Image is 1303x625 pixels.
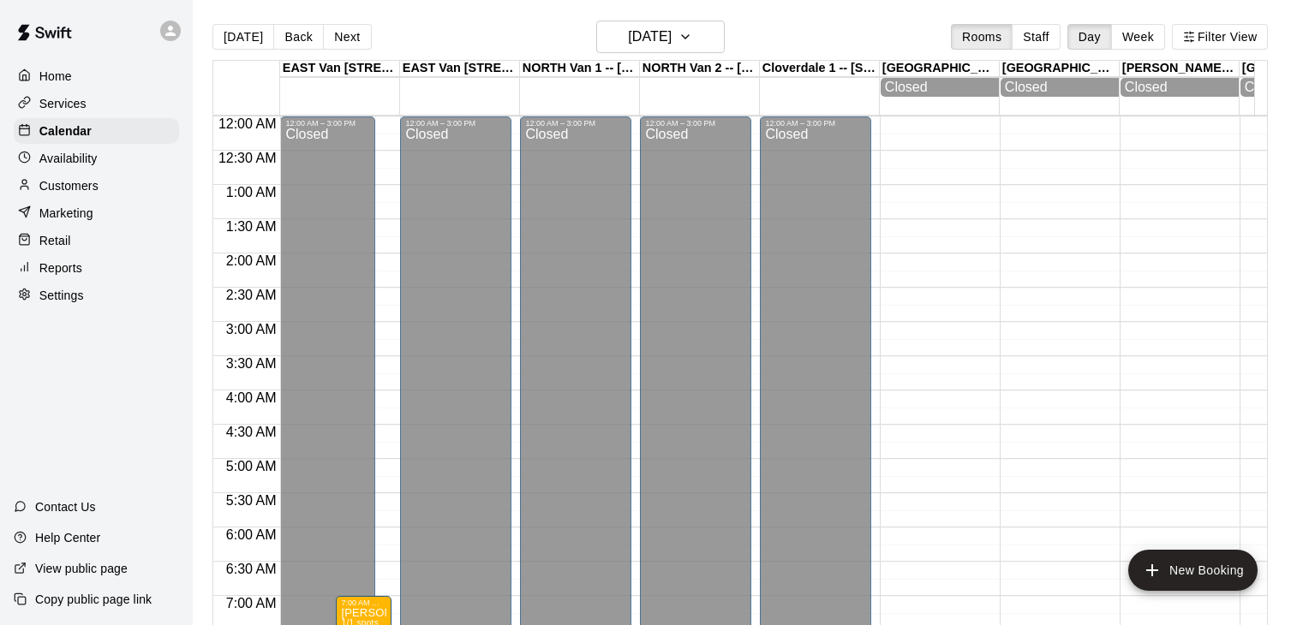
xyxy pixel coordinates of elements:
a: Services [14,91,179,116]
button: Filter View [1172,24,1268,50]
p: Retail [39,232,71,249]
a: Retail [14,228,179,253]
span: 5:00 AM [222,459,281,473]
a: Customers [14,173,179,199]
div: Closed [885,80,995,95]
a: Calendar [14,118,179,144]
a: Availability [14,146,179,171]
p: Reports [39,259,82,277]
div: 12:00 AM – 3:00 PM [285,119,370,128]
button: Back [273,24,324,50]
p: Copy public page link [35,591,152,608]
div: 12:00 AM – 3:00 PM [525,119,626,128]
a: Settings [14,283,179,308]
span: 4:00 AM [222,390,281,405]
button: [DATE] [596,21,725,53]
div: EAST Van [STREET_ADDRESS] [280,61,400,77]
p: Availability [39,150,98,167]
span: 12:30 AM [214,151,281,165]
p: Calendar [39,122,92,140]
span: 1:00 AM [222,185,281,199]
span: 1:30 AM [222,219,281,234]
div: NORTH Van 2 -- [STREET_ADDRESS] [640,61,760,77]
p: Home [39,68,72,85]
div: Closed [1125,80,1234,95]
span: 6:00 AM [222,527,281,542]
a: Marketing [14,200,179,226]
button: Next [323,24,371,50]
div: 12:00 AM – 3:00 PM [405,119,506,128]
p: Customers [39,177,99,194]
button: add [1128,550,1258,591]
span: 6:30 AM [222,562,281,576]
div: Cloverdale 1 -- [STREET_ADDRESS] [760,61,880,77]
p: Marketing [39,205,93,222]
button: Day [1067,24,1112,50]
h6: [DATE] [628,25,672,49]
p: Services [39,95,87,112]
span: 3:00 AM [222,322,281,336]
div: EAST Van [STREET_ADDRESS] [400,61,520,77]
p: Contact Us [35,498,96,515]
span: 4:30 AM [222,425,281,439]
div: [GEOGRAPHIC_DATA] 2 -- [STREET_ADDRESS] [1000,61,1120,77]
button: Staff [1012,24,1061,50]
div: 7:00 AM – 8:00 AM [341,598,386,607]
span: 12:00 AM [214,116,281,131]
button: Rooms [951,24,1013,50]
span: 5:30 AM [222,493,281,508]
p: Help Center [35,529,100,546]
p: View public page [35,560,128,577]
button: Week [1111,24,1165,50]
div: Closed [1005,80,1115,95]
a: Home [14,63,179,89]
a: Reports [14,255,179,281]
div: NORTH Van 1 -- [STREET_ADDRESS] [520,61,640,77]
span: 2:30 AM [222,288,281,302]
p: Settings [39,287,84,304]
div: [PERSON_NAME] Park - [STREET_ADDRESS] [1120,61,1240,77]
span: 2:00 AM [222,253,281,268]
div: 12:00 AM – 3:00 PM [645,119,746,128]
span: 3:30 AM [222,356,281,371]
button: [DATE] [212,24,274,50]
div: [GEOGRAPHIC_DATA] [STREET_ADDRESS] [880,61,1000,77]
div: 12:00 AM – 3:00 PM [765,119,866,128]
span: 7:00 AM [222,596,281,610]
